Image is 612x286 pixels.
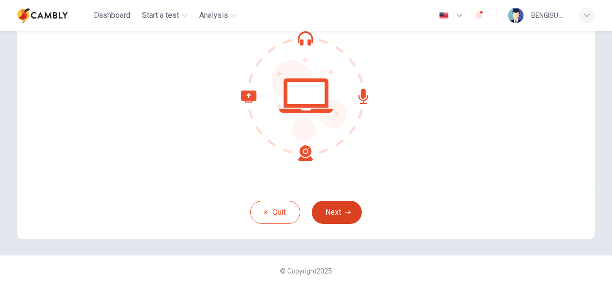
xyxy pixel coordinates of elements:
button: Dashboard [90,7,134,24]
button: Analysis [195,7,241,24]
a: Cambly logo [17,6,90,25]
button: Start a test [138,7,191,24]
button: Quit [250,201,300,224]
img: Cambly logo [17,6,68,25]
div: BENGISU TEPEALAN [531,10,568,21]
span: Analysis [199,10,228,21]
button: Next [312,201,362,224]
span: Start a test [142,10,179,21]
img: Profile picture [508,8,523,23]
span: © Copyright 2025 [280,267,332,275]
span: Dashboard [94,10,130,21]
img: en [438,12,450,19]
